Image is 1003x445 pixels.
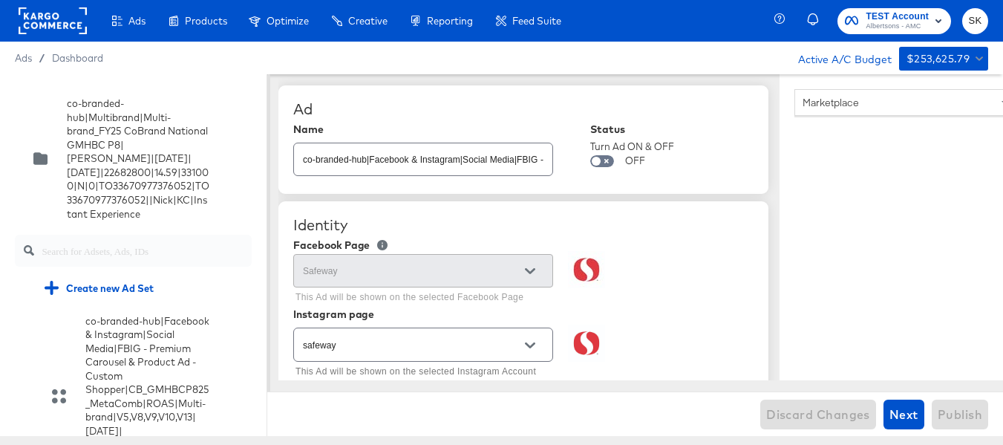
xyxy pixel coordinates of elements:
button: TEST AccountAlbertsons - AMC [837,8,951,34]
input: Search for Adsets, Ads, IDs [42,229,252,261]
div: Name [293,123,553,135]
span: Ads [15,52,32,64]
div: Active A/C Budget [783,47,892,69]
span: Feed Suite [512,15,561,27]
button: $253,625.79 [899,47,988,71]
button: SK [962,8,988,34]
p: This Ad will be shown on the selected Facebook Page [295,290,543,305]
img: 468542667_1021060409847080_3009634599804001468_n.jpg [568,325,605,362]
button: Next [883,400,924,429]
span: SK [968,13,982,30]
div: Identity [293,216,754,234]
div: OFF [625,154,645,168]
a: Dashboard [52,52,103,64]
div: $253,625.79 [906,50,970,68]
span: TEST Account [866,9,929,25]
span: / [32,52,52,64]
span: Reporting [427,15,473,27]
span: Marketplace [803,96,859,109]
span: Albertsons - AMC [866,21,929,33]
div: Turn Ad ON & OFF [590,140,674,154]
p: This Ad will be shown on the selected Instagram Account [295,365,543,380]
img: Safeway [568,251,605,288]
span: Optimize [267,15,309,27]
button: Open [519,334,541,357]
input: Ad Name [294,137,552,169]
span: Next [889,404,918,425]
div: Instagram page [293,308,754,320]
span: Ads [128,15,146,27]
span: Creative [348,15,388,27]
div: Facebook Page [293,239,370,251]
div: Create new Ad Set [45,281,154,295]
div: Status [590,123,674,135]
div: co-branded-hub|Multibrand|Multi-brand_FY25 CoBrand National GMHBC P8|[PERSON_NAME]|[DATE]|[DATE]|... [15,89,252,228]
span: Products [185,15,227,27]
div: co-branded-hub|Multibrand|Multi-brand_FY25 CoBrand National GMHBC P8|[PERSON_NAME]|[DATE]|[DATE]|... [67,97,211,221]
input: Select Instagram Account [300,337,523,354]
div: Ad [293,100,754,118]
div: Create new Ad Set [33,273,252,302]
